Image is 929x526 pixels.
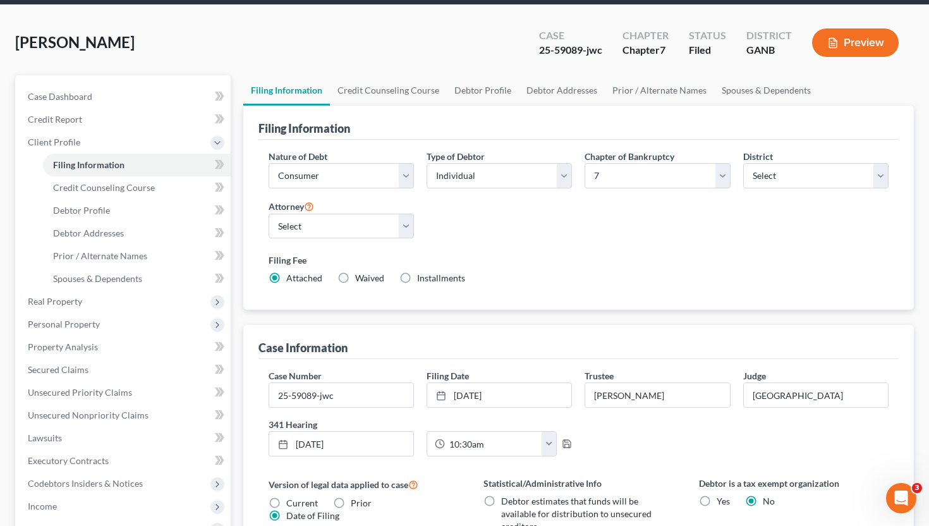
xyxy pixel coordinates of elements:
a: Debtor Addresses [519,75,605,106]
a: Unsecured Priority Claims [18,381,231,404]
span: 7 [660,44,665,56]
a: Filing Information [243,75,330,106]
div: 25-59089-jwc [539,43,602,58]
a: Prior / Alternate Names [43,245,231,267]
a: Unsecured Nonpriority Claims [18,404,231,427]
span: Client Profile [28,137,80,147]
div: Chapter [622,28,669,43]
span: Property Analysis [28,341,98,352]
label: Statistical/Administrative Info [483,477,674,490]
a: Executory Contracts [18,450,231,472]
a: Credit Report [18,108,231,131]
span: Prior [351,498,372,508]
div: District [746,28,792,43]
span: Credit Counseling Course [53,182,155,193]
span: Current [286,498,318,508]
span: No [763,496,775,506]
a: Credit Counseling Course [330,75,447,106]
span: Spouses & Dependents [53,273,142,284]
a: Prior / Alternate Names [605,75,714,106]
span: Income [28,501,57,511]
a: Case Dashboard [18,85,231,108]
div: Case [539,28,602,43]
input: -- : -- [445,432,542,456]
label: Chapter of Bankruptcy [585,150,674,163]
label: Case Number [269,369,322,382]
div: Filed [689,43,726,58]
label: Trustee [585,369,614,382]
a: Spouses & Dependents [714,75,818,106]
div: Filing Information [258,121,350,136]
span: Debtor Addresses [53,228,124,238]
span: Filing Information [53,159,124,170]
div: GANB [746,43,792,58]
span: Secured Claims [28,364,88,375]
span: Debtor Profile [53,205,110,216]
span: Real Property [28,296,82,307]
label: 341 Hearing [262,418,579,431]
label: Judge [743,369,766,382]
label: Attorney [269,199,314,214]
span: Codebtors Insiders & Notices [28,478,143,489]
span: Date of Filing [286,510,339,521]
input: -- [585,383,729,407]
label: Filing Date [427,369,469,382]
a: Property Analysis [18,336,231,358]
a: Credit Counseling Course [43,176,231,199]
label: Nature of Debt [269,150,327,163]
div: Case Information [258,340,348,355]
iframe: Intercom live chat [886,483,916,513]
label: District [743,150,773,163]
div: Chapter [622,43,669,58]
input: -- [744,383,888,407]
button: Preview [812,28,899,57]
input: Enter case number... [269,383,413,407]
span: Case Dashboard [28,91,92,102]
a: [DATE] [427,383,571,407]
label: Filing Fee [269,254,889,267]
span: Credit Report [28,114,82,125]
div: Status [689,28,726,43]
a: [DATE] [269,432,413,456]
span: Waived [355,272,384,283]
span: Unsecured Priority Claims [28,387,132,398]
span: Yes [717,496,730,506]
span: Personal Property [28,319,100,329]
label: Type of Debtor [427,150,485,163]
span: Executory Contracts [28,455,109,466]
a: Debtor Profile [447,75,519,106]
a: Debtor Addresses [43,222,231,245]
label: Debtor is a tax exempt organization [699,477,889,490]
span: 3 [912,483,922,493]
span: Lawsuits [28,432,62,443]
span: Prior / Alternate Names [53,250,147,261]
label: Version of legal data applied to case [269,477,459,492]
a: Lawsuits [18,427,231,450]
span: [PERSON_NAME] [15,33,135,51]
span: Installments [417,272,465,283]
a: Debtor Profile [43,199,231,222]
span: Unsecured Nonpriority Claims [28,410,149,420]
span: Attached [286,272,322,283]
a: Secured Claims [18,358,231,381]
a: Spouses & Dependents [43,267,231,290]
a: Filing Information [43,154,231,176]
